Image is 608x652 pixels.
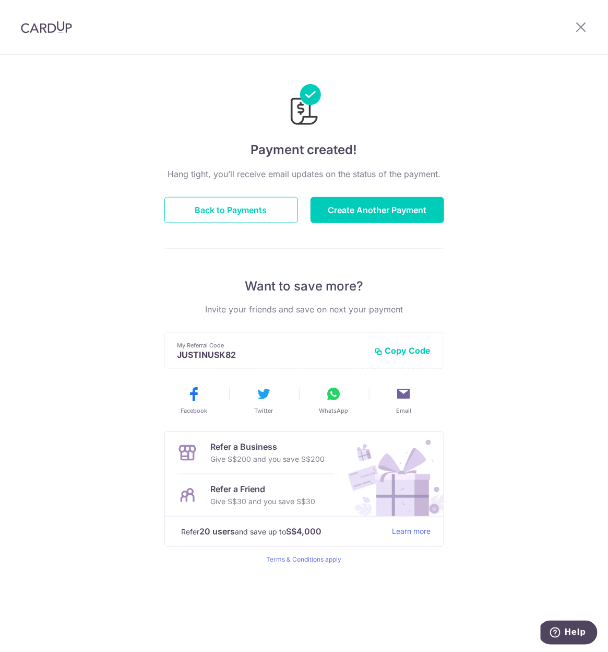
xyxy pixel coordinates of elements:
span: Twitter [255,406,273,415]
span: WhatsApp [319,406,349,415]
h4: Payment created! [164,141,444,159]
button: Twitter [233,386,295,415]
button: Back to Payments [164,197,298,223]
strong: 20 users [200,525,235,538]
p: Refer a Business [211,440,325,453]
p: Want to save more? [164,278,444,295]
button: Facebook [163,386,225,415]
p: Refer a Friend [211,483,316,495]
button: Create Another Payment [311,197,444,223]
strong: S$4,000 [287,525,322,538]
p: Give S$30 and you save S$30 [211,495,316,508]
img: Payments [288,84,321,128]
button: Email [373,386,435,415]
p: Refer and save up to [182,525,384,538]
iframe: Opens a widget where you can find more information [541,621,598,647]
p: Invite your friends and save on next your payment [164,303,444,316]
p: Give S$200 and you save S$200 [211,453,325,465]
a: Learn more [392,525,431,538]
button: Copy Code [375,345,431,356]
span: Facebook [181,406,207,415]
button: WhatsApp [303,386,365,415]
img: Refer [338,432,444,516]
img: CardUp [21,21,72,33]
a: Terms & Conditions apply [267,555,342,563]
p: My Referral Code [177,341,366,350]
span: Email [396,406,411,415]
p: JUSTINUSK82 [177,350,366,360]
p: Hang tight, you’ll receive email updates on the status of the payment. [164,168,444,180]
